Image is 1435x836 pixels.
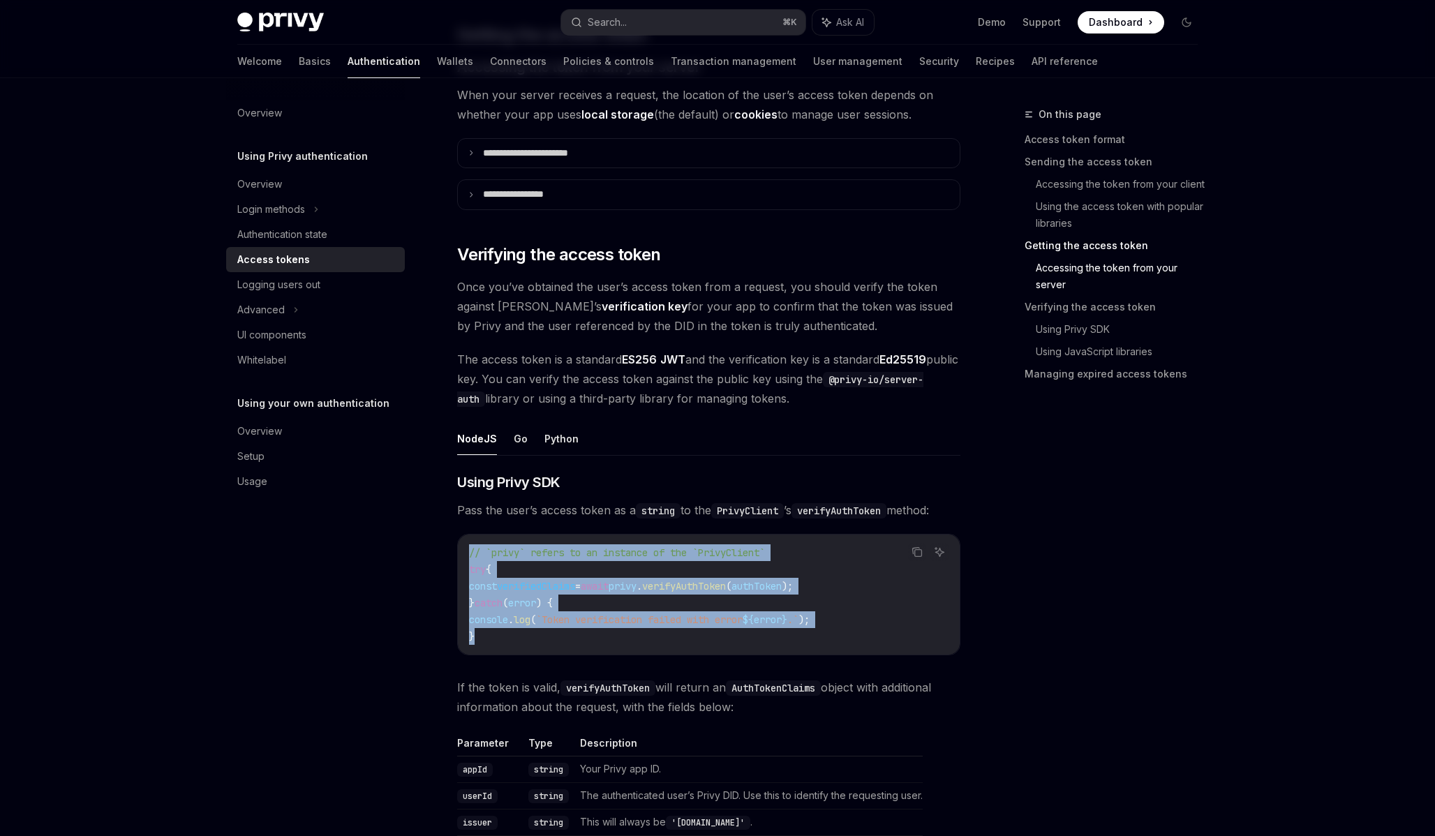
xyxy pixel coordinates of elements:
button: Toggle dark mode [1175,11,1198,33]
code: string [528,789,569,803]
span: Pass the user’s access token as a to the ’s method: [457,500,960,520]
div: Whitelabel [237,352,286,368]
a: Logging users out [226,272,405,297]
a: JWT [660,352,685,367]
h5: Using Privy authentication [237,148,368,165]
span: ( [503,597,508,609]
a: Overview [226,419,405,444]
a: Ed25519 [879,352,926,367]
a: Authentication [348,45,420,78]
a: Managing expired access tokens [1025,363,1209,385]
img: dark logo [237,13,324,32]
span: .` [787,613,798,626]
span: await [581,580,609,592]
span: . [637,580,642,592]
a: Access token format [1025,128,1209,151]
span: // `privy` refers to an instance of the `PrivyClient` [469,546,765,559]
strong: local storage [581,107,654,121]
span: catch [475,597,503,609]
span: . [508,613,514,626]
code: userId [457,789,498,803]
button: Ask AI [930,543,949,561]
span: ); [798,613,810,626]
a: Demo [978,15,1006,29]
code: AuthTokenClaims [726,680,821,696]
button: Search...⌘K [561,10,805,35]
a: Sending the access token [1025,151,1209,173]
div: Usage [237,473,267,490]
span: Once you’ve obtained the user’s access token from a request, you should verify the token against ... [457,277,960,336]
td: The authenticated user’s Privy DID. Use this to identify the requesting user. [574,782,923,809]
code: appId [457,763,493,777]
a: Transaction management [671,45,796,78]
code: issuer [457,816,498,830]
a: Setup [226,444,405,469]
span: Verifying the access token [457,244,660,266]
a: API reference [1032,45,1098,78]
strong: verification key [602,299,687,313]
a: Verifying the access token [1025,296,1209,318]
strong: cookies [734,107,778,121]
td: This will always be . [574,809,923,835]
a: Basics [299,45,331,78]
span: Using Privy SDK [457,472,560,492]
td: Your Privy app ID. [574,756,923,782]
span: ⌘ K [782,17,797,28]
span: authToken [731,580,782,592]
a: Connectors [490,45,547,78]
span: ( [726,580,731,592]
span: ${ [743,613,754,626]
a: Policies & controls [563,45,654,78]
span: `Token verification failed with error [536,613,743,626]
span: Dashboard [1089,15,1143,29]
span: error [508,597,536,609]
a: ES256 [622,352,657,367]
code: '[DOMAIN_NAME]' [666,816,750,830]
a: Support [1023,15,1061,29]
span: log [514,613,530,626]
a: UI components [226,322,405,348]
span: On this page [1039,106,1101,123]
a: User management [813,45,902,78]
a: Dashboard [1078,11,1164,33]
span: try [469,563,486,576]
span: = [575,580,581,592]
code: PrivyClient [711,503,784,518]
div: Login methods [237,201,305,218]
div: Setup [237,448,265,465]
a: Accessing the token from your client [1036,173,1209,195]
button: Python [544,422,579,455]
a: Using JavaScript libraries [1036,341,1209,363]
button: Ask AI [812,10,874,35]
th: Parameter [457,736,523,756]
button: Go [514,422,528,455]
span: If the token is valid, will return an object with additional information about the request, with ... [457,678,960,717]
a: Usage [226,469,405,494]
code: string [636,503,681,518]
code: string [528,816,569,830]
code: @privy-io/server-auth [457,372,923,407]
a: Wallets [437,45,473,78]
a: Overview [226,172,405,197]
th: Type [523,736,574,756]
div: Access tokens [237,251,310,268]
span: } [782,613,787,626]
a: Using the access token with popular libraries [1036,195,1209,234]
span: } [469,597,475,609]
span: verifiedClaims [497,580,575,592]
a: Welcome [237,45,282,78]
span: { [486,563,491,576]
span: const [469,580,497,592]
div: Advanced [237,301,285,318]
a: Whitelabel [226,348,405,373]
span: ); [782,580,793,592]
span: The access token is a standard and the verification key is a standard public key. You can verify ... [457,350,960,408]
div: Overview [237,176,282,193]
div: Overview [237,105,282,121]
button: NodeJS [457,422,497,455]
span: console [469,613,508,626]
a: Recipes [976,45,1015,78]
span: error [754,613,782,626]
button: Copy the contents from the code block [908,543,926,561]
a: Accessing the token from your server [1036,257,1209,296]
